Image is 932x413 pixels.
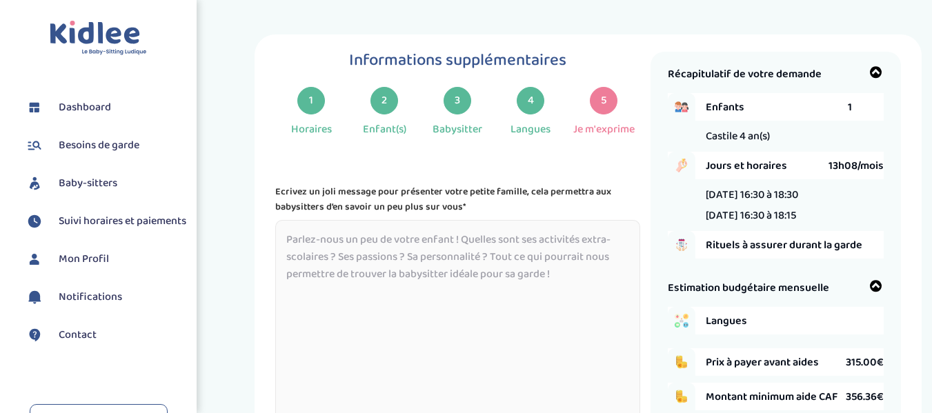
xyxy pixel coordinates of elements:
a: Dashboard [24,97,186,118]
span: 315.00€ [846,354,884,371]
span: Jours et horaires [706,157,829,174]
span: Contact [59,327,97,343]
div: 2 [370,87,398,114]
span: Baby-sitters [59,175,117,192]
img: coins.png [668,383,695,410]
div: Je m'exprime [573,121,635,138]
span: Langues [706,312,848,330]
a: Notifications [24,287,186,308]
a: Baby-sitters [24,173,186,194]
div: Babysitter [433,121,482,138]
img: notification.svg [24,287,45,308]
img: activities.png [668,307,695,334]
li: [DATE] 16:30 à 18:15 [706,207,798,224]
span: 1 [848,99,852,116]
img: hand_to_do_list.png [668,231,695,259]
span: Prix à payer avant aides [706,354,846,371]
div: 5 [590,87,617,114]
a: Suivi horaires et paiements [24,211,186,232]
span: Dashboard [59,99,111,116]
span: 356.36€ [846,388,884,405]
span: Mon Profil [59,251,109,268]
p: Ecrivez un joli message pour présenter votre petite famille, cela permettra aux babysitters d’en ... [275,184,641,214]
img: suivihoraire.svg [24,211,45,232]
span: Notifications [59,289,122,305]
img: logo.svg [50,21,147,56]
img: hand_clock.png [668,152,695,179]
img: babysitters.svg [24,173,45,194]
img: boy_girl.png [668,93,695,121]
div: Enfant(s) [363,121,406,138]
img: dashboard.svg [24,97,45,118]
a: Besoins de garde [24,135,186,156]
img: besoin.svg [24,135,45,156]
span: Rituels à assurer durant la garde [706,236,884,254]
span: Estimation budgétaire mensuelle [668,279,829,296]
span: Castile 4 an(s) [706,128,770,145]
li: [DATE] 16:30 à 18:30 [706,186,798,203]
span: 13h08/mois [829,157,884,174]
div: 3 [444,87,471,114]
span: Montant minimum aide CAF [706,388,846,405]
span: Récapitulatif de votre demande [668,66,822,83]
span: Enfants [706,99,848,116]
h1: Informations supplémentaires [275,52,641,70]
div: Langues [510,121,551,138]
img: profil.svg [24,249,45,270]
div: Horaires [291,121,332,138]
span: Suivi horaires et paiements [59,213,186,230]
a: Mon Profil [24,249,186,270]
img: coins.png [668,348,695,376]
div: 1 [297,87,325,114]
a: Contact [24,325,186,345]
img: contact.svg [24,325,45,345]
div: 4 [517,87,544,114]
span: Besoins de garde [59,137,139,154]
